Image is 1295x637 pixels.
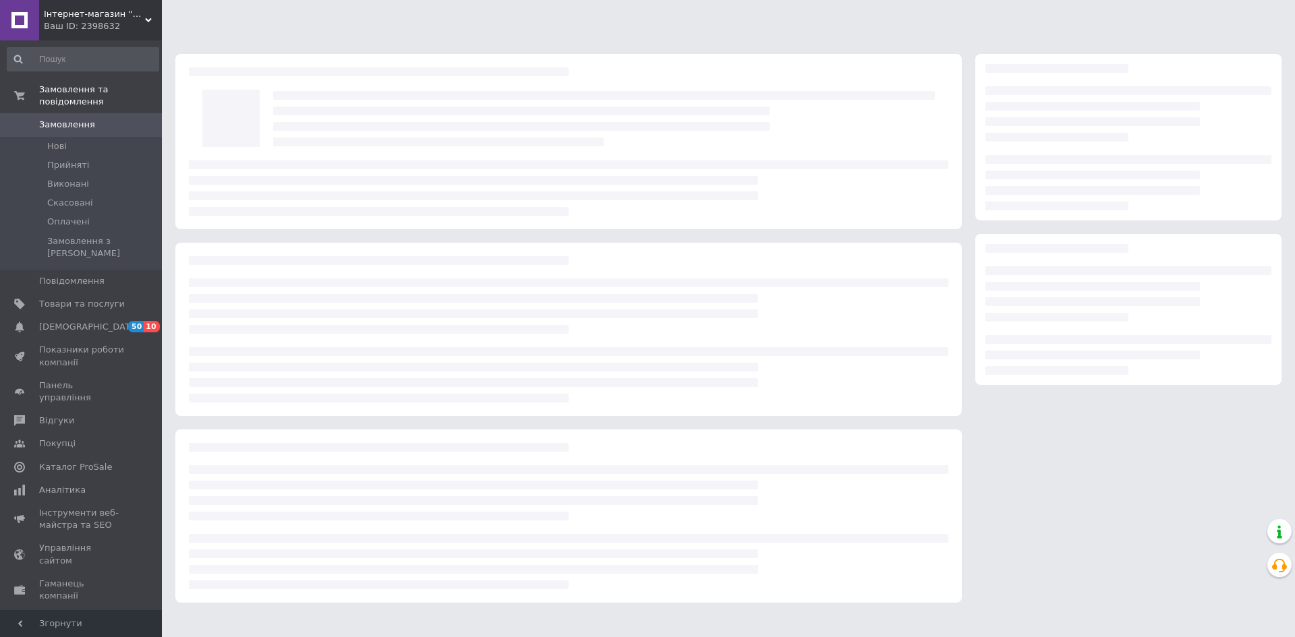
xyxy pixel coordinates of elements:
span: Гаманець компанії [39,578,125,602]
span: Відгуки [39,415,74,427]
input: Пошук [7,47,159,71]
span: Виконані [47,178,89,190]
span: 50 [128,321,144,332]
span: Оплачені [47,216,90,228]
span: Замовлення та повідомлення [39,84,162,108]
span: Покупці [39,437,76,450]
span: [DEMOGRAPHIC_DATA] [39,321,139,333]
span: Показники роботи компанії [39,344,125,368]
span: Каталог ProSale [39,461,112,473]
span: Аналітика [39,484,86,496]
span: Інтернет-магазин "КомпБест": Брендові Комп'ютери з Європи [44,8,145,20]
span: 10 [144,321,159,332]
span: Скасовані [47,197,93,209]
span: Замовлення з [PERSON_NAME] [47,235,158,260]
span: Товари та послуги [39,298,125,310]
span: Повідомлення [39,275,105,287]
div: Ваш ID: 2398632 [44,20,162,32]
span: Інструменти веб-майстра та SEO [39,507,125,531]
span: Управління сайтом [39,542,125,566]
span: Замовлення [39,119,95,131]
span: Нові [47,140,67,152]
span: Прийняті [47,159,89,171]
span: Панель управління [39,380,125,404]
